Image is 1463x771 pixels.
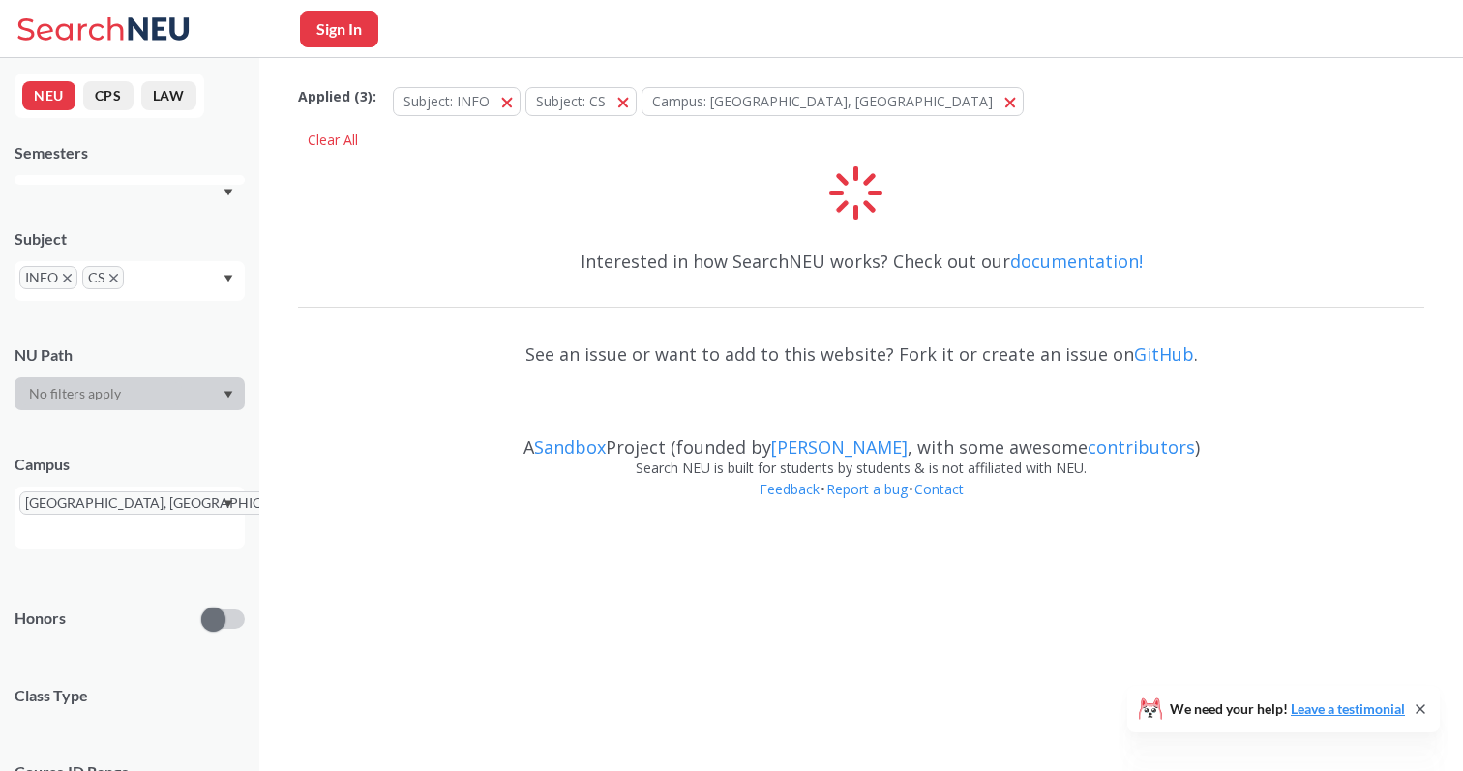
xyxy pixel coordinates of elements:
[63,274,72,282] svg: X to remove pill
[298,479,1424,529] div: • •
[15,344,245,366] div: NU Path
[224,275,233,282] svg: Dropdown arrow
[300,11,378,47] button: Sign In
[15,454,245,475] div: Campus
[298,126,368,155] div: Clear All
[83,81,134,110] button: CPS
[15,685,245,706] span: Class Type
[1088,435,1195,459] a: contributors
[536,92,606,110] span: Subject: CS
[298,419,1424,458] div: A Project (founded by , with some awesome )
[642,87,1024,116] button: Campus: [GEOGRAPHIC_DATA], [GEOGRAPHIC_DATA]
[298,86,376,107] span: Applied ( 3 ):
[109,274,118,282] svg: X to remove pill
[525,87,637,116] button: Subject: CS
[403,92,490,110] span: Subject: INFO
[224,189,233,196] svg: Dropdown arrow
[825,480,909,498] a: Report a bug
[224,500,233,508] svg: Dropdown arrow
[298,326,1424,382] div: See an issue or want to add to this website? Fork it or create an issue on .
[15,261,245,301] div: INFOX to remove pillCSX to remove pillDropdown arrow
[22,81,75,110] button: NEU
[15,228,245,250] div: Subject
[15,142,245,163] div: Semesters
[771,435,908,459] a: [PERSON_NAME]
[19,491,327,515] span: [GEOGRAPHIC_DATA], [GEOGRAPHIC_DATA]X to remove pill
[19,266,77,289] span: INFOX to remove pill
[15,377,245,410] div: Dropdown arrow
[224,391,233,399] svg: Dropdown arrow
[759,480,821,498] a: Feedback
[913,480,965,498] a: Contact
[652,92,993,110] span: Campus: [GEOGRAPHIC_DATA], [GEOGRAPHIC_DATA]
[1291,700,1405,717] a: Leave a testimonial
[298,458,1424,479] div: Search NEU is built for students by students & is not affiliated with NEU.
[393,87,521,116] button: Subject: INFO
[82,266,124,289] span: CSX to remove pill
[1134,342,1194,366] a: GitHub
[141,81,196,110] button: LAW
[1170,702,1405,716] span: We need your help!
[1010,250,1143,273] a: documentation!
[15,487,245,549] div: [GEOGRAPHIC_DATA], [GEOGRAPHIC_DATA]X to remove pillDropdown arrow
[15,608,66,630] p: Honors
[534,435,606,459] a: Sandbox
[298,233,1424,289] div: Interested in how SearchNEU works? Check out our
